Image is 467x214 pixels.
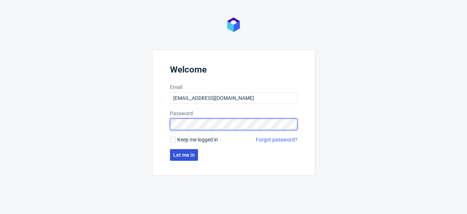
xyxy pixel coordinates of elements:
[170,92,297,104] input: you@youremail.com
[256,136,297,143] a: Forgot password?
[170,83,297,91] label: Email
[173,152,195,157] span: Let me in
[170,149,198,161] button: Let me in
[177,136,218,143] span: Keep me logged in
[170,65,297,78] header: Welcome
[170,110,297,117] label: Password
